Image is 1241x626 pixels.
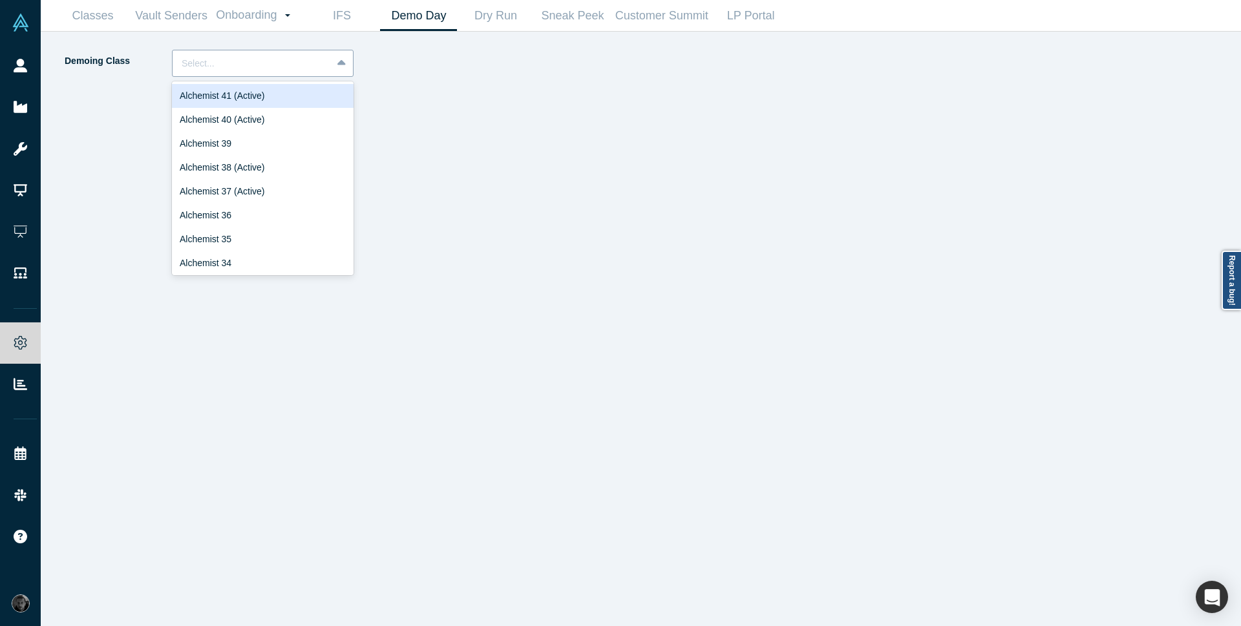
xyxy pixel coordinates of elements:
a: Report a bug! [1222,251,1241,310]
a: Customer Summit [611,1,712,31]
div: Alchemist 41 (Active) [172,84,354,108]
div: Alchemist 35 [172,227,354,251]
a: Sneak Peek [534,1,611,31]
img: Alchemist Vault Logo [12,14,30,32]
a: Demo Day [380,1,457,31]
a: Dry Run [457,1,534,31]
a: Classes [54,1,131,31]
a: Onboarding [211,1,303,30]
a: LP Portal [712,1,789,31]
div: Alchemist 38 (Active) [172,156,354,180]
div: Alchemist 39 [172,132,354,156]
label: Demoing Class [63,50,172,72]
div: Alchemist 40 (Active) [172,108,354,132]
img: Rami Chousein's Account [12,594,30,612]
div: Alchemist 37 (Active) [172,180,354,203]
a: IFS [303,1,380,31]
div: Alchemist 36 [172,203,354,227]
a: Vault Senders [131,1,211,31]
div: Alchemist 34 [172,251,354,275]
